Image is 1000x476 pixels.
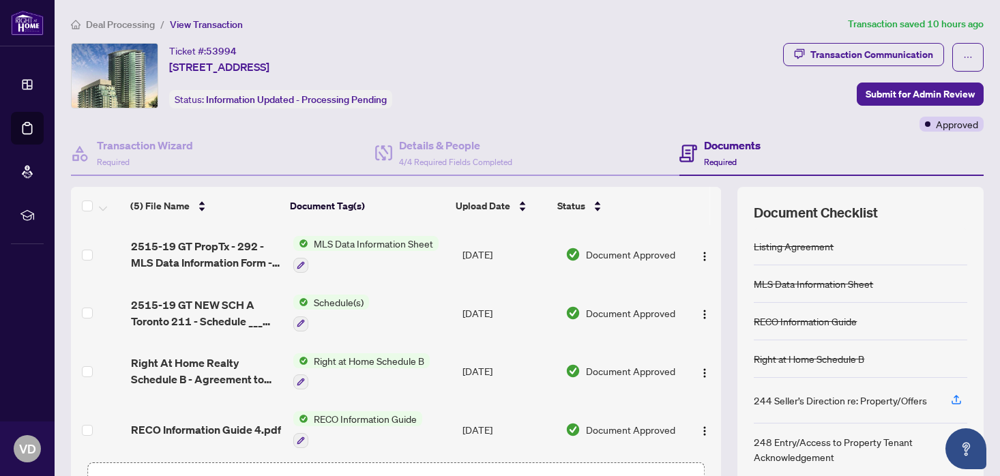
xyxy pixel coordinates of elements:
[457,284,561,342] td: [DATE]
[699,426,710,436] img: Logo
[694,419,716,441] button: Logo
[754,276,873,291] div: MLS Data Information Sheet
[754,434,935,464] div: 248 Entry/Access to Property Tenant Acknowledgement
[586,306,675,321] span: Document Approved
[308,236,439,251] span: MLS Data Information Sheet
[284,187,450,225] th: Document Tag(s)
[130,198,190,213] span: (5) File Name
[19,439,36,458] span: VD
[293,295,369,331] button: Status IconSchedule(s)
[694,360,716,382] button: Logo
[169,59,269,75] span: [STREET_ADDRESS]
[557,198,585,213] span: Status
[783,43,944,66] button: Transaction Communication
[936,117,978,132] span: Approved
[565,306,580,321] img: Document Status
[293,411,308,426] img: Status Icon
[97,157,130,167] span: Required
[457,342,561,401] td: [DATE]
[293,236,308,251] img: Status Icon
[754,314,857,329] div: RECO Information Guide
[71,20,80,29] span: home
[754,351,864,366] div: Right at Home Schedule B
[694,302,716,324] button: Logo
[810,44,933,65] div: Transaction Communication
[206,45,237,57] span: 53994
[169,90,392,108] div: Status:
[552,187,675,225] th: Status
[866,83,975,105] span: Submit for Admin Review
[11,10,44,35] img: logo
[586,422,675,437] span: Document Approved
[857,83,984,106] button: Submit for Admin Review
[169,43,237,59] div: Ticket #:
[945,428,986,469] button: Open asap
[308,353,430,368] span: Right at Home Schedule B
[86,18,155,31] span: Deal Processing
[456,198,510,213] span: Upload Date
[704,157,737,167] span: Required
[293,411,422,448] button: Status IconRECO Information Guide
[694,243,716,265] button: Logo
[565,422,580,437] img: Document Status
[754,393,927,408] div: 244 Seller’s Direction re: Property/Offers
[293,353,308,368] img: Status Icon
[699,251,710,262] img: Logo
[308,411,422,426] span: RECO Information Guide
[131,238,282,271] span: 2515-19 GT PropTx - 292 - MLS Data Information Form - Condo_Co-op_Co-Ownership_Time Share - Lease...
[565,363,580,378] img: Document Status
[97,137,193,153] h4: Transaction Wizard
[754,239,834,254] div: Listing Agreement
[699,368,710,378] img: Logo
[308,295,369,310] span: Schedule(s)
[160,16,164,32] li: /
[699,309,710,320] img: Logo
[754,203,878,222] span: Document Checklist
[293,353,430,390] button: Status IconRight at Home Schedule B
[457,225,561,284] td: [DATE]
[206,93,387,106] span: Information Updated - Processing Pending
[131,355,282,387] span: Right At Home Realty Schedule B - Agreement to Lease - Residential 3 1.pdf
[125,187,284,225] th: (5) File Name
[399,137,512,153] h4: Details & People
[399,157,512,167] span: 4/4 Required Fields Completed
[565,247,580,262] img: Document Status
[586,247,675,262] span: Document Approved
[293,236,439,273] button: Status IconMLS Data Information Sheet
[848,16,984,32] article: Transaction saved 10 hours ago
[457,400,561,459] td: [DATE]
[704,137,761,153] h4: Documents
[293,295,308,310] img: Status Icon
[170,18,243,31] span: View Transaction
[131,297,282,329] span: 2515-19 GT NEW SCH A Toronto 211 - Schedule ___ Listing Agreement Authority to Offer for Lease 1.pdf
[586,363,675,378] span: Document Approved
[450,187,552,225] th: Upload Date
[963,53,973,62] span: ellipsis
[131,421,281,438] span: RECO Information Guide 4.pdf
[72,44,158,108] img: IMG-C12415848_1.jpg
